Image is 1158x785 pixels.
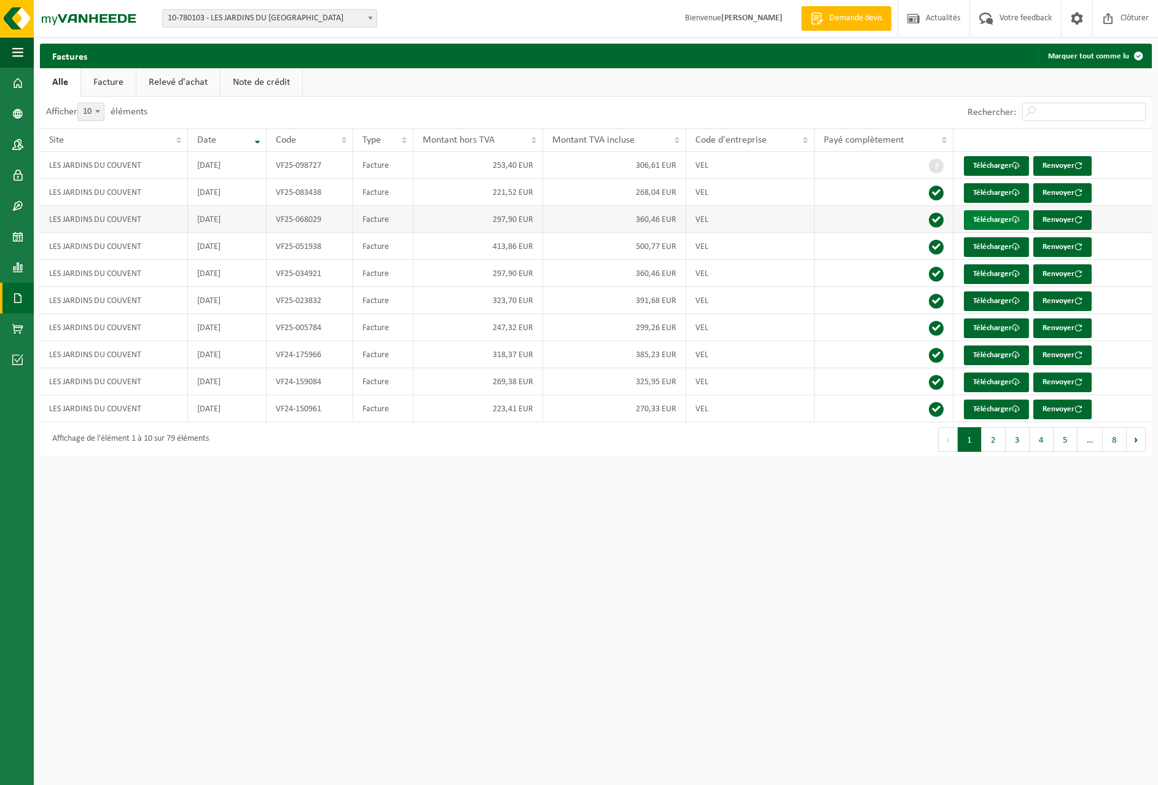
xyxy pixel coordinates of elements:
[686,152,814,179] td: VEL
[686,287,814,314] td: VEL
[413,341,543,368] td: 318,37 EUR
[964,345,1029,365] a: Télécharger
[188,233,267,260] td: [DATE]
[49,135,64,145] span: Site
[353,314,413,341] td: Facture
[826,12,885,25] span: Demande devis
[188,287,267,314] td: [DATE]
[267,152,354,179] td: VF25-098727
[267,287,354,314] td: VF25-023832
[267,314,354,341] td: VF25-005784
[686,206,814,233] td: VEL
[686,260,814,287] td: VEL
[543,233,686,260] td: 500,77 EUR
[40,314,188,341] td: LES JARDINS DU COUVENT
[78,103,104,120] span: 10
[801,6,891,31] a: Demande devis
[1033,264,1092,284] button: Renvoyer
[413,152,543,179] td: 253,40 EUR
[40,44,100,68] h2: Factures
[964,318,1029,338] a: Télécharger
[964,373,1029,392] a: Télécharger
[197,135,216,145] span: Date
[543,341,686,368] td: 385,23 EUR
[188,206,267,233] td: [DATE]
[1078,427,1103,452] span: …
[267,368,354,395] td: VF24-159084
[686,179,814,206] td: VEL
[81,68,136,97] a: Facture
[40,260,188,287] td: LES JARDINS DU COUVENT
[353,395,413,422] td: Facture
[188,395,267,422] td: [DATE]
[188,341,267,368] td: [DATE]
[40,395,188,422] td: LES JARDINS DU COUVENT
[162,9,377,28] span: 10-780103 - LES JARDINS DU COUVENT - DEUX-ACREN
[964,156,1029,176] a: Télécharger
[968,108,1016,117] label: Rechercher:
[267,206,354,233] td: VF25-068029
[1033,237,1092,257] button: Renvoyer
[163,10,377,27] span: 10-780103 - LES JARDINS DU COUVENT - DEUX-ACREN
[686,368,814,395] td: VEL
[958,427,982,452] button: 1
[1103,427,1127,452] button: 8
[267,260,354,287] td: VF25-034921
[46,428,209,451] div: Affichage de l'élément 1 à 10 sur 79 éléments
[1033,345,1092,365] button: Renvoyer
[1033,373,1092,392] button: Renvoyer
[1033,183,1092,203] button: Renvoyer
[543,260,686,287] td: 360,46 EUR
[423,135,495,145] span: Montant hors TVA
[1033,210,1092,230] button: Renvoyer
[695,135,767,145] span: Code d'entreprise
[353,368,413,395] td: Facture
[362,135,381,145] span: Type
[40,68,80,97] a: Alle
[964,291,1029,311] a: Télécharger
[276,135,296,145] span: Code
[543,287,686,314] td: 391,68 EUR
[1033,156,1092,176] button: Renvoyer
[413,395,543,422] td: 223,41 EUR
[353,287,413,314] td: Facture
[543,179,686,206] td: 268,04 EUR
[267,395,354,422] td: VF24-150961
[543,152,686,179] td: 306,61 EUR
[413,206,543,233] td: 297,90 EUR
[964,237,1029,257] a: Télécharger
[1030,427,1054,452] button: 4
[964,264,1029,284] a: Télécharger
[353,260,413,287] td: Facture
[188,368,267,395] td: [DATE]
[353,179,413,206] td: Facture
[188,152,267,179] td: [DATE]
[413,233,543,260] td: 413,86 EUR
[40,233,188,260] td: LES JARDINS DU COUVENT
[413,287,543,314] td: 323,70 EUR
[267,233,354,260] td: VF25-051938
[543,206,686,233] td: 360,46 EUR
[543,368,686,395] td: 325,95 EUR
[353,206,413,233] td: Facture
[353,233,413,260] td: Facture
[1033,291,1092,311] button: Renvoyer
[1033,318,1092,338] button: Renvoyer
[982,427,1006,452] button: 2
[413,260,543,287] td: 297,90 EUR
[40,368,188,395] td: LES JARDINS DU COUVENT
[188,260,267,287] td: [DATE]
[413,179,543,206] td: 221,52 EUR
[46,107,147,117] label: Afficher éléments
[40,341,188,368] td: LES JARDINS DU COUVENT
[1038,44,1151,68] button: Marquer tout comme lu
[964,400,1029,419] a: Télécharger
[188,179,267,206] td: [DATE]
[221,68,302,97] a: Note de crédit
[136,68,220,97] a: Relevé d'achat
[1006,427,1030,452] button: 3
[188,314,267,341] td: [DATE]
[543,314,686,341] td: 299,26 EUR
[552,135,635,145] span: Montant TVA incluse
[413,368,543,395] td: 269,38 EUR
